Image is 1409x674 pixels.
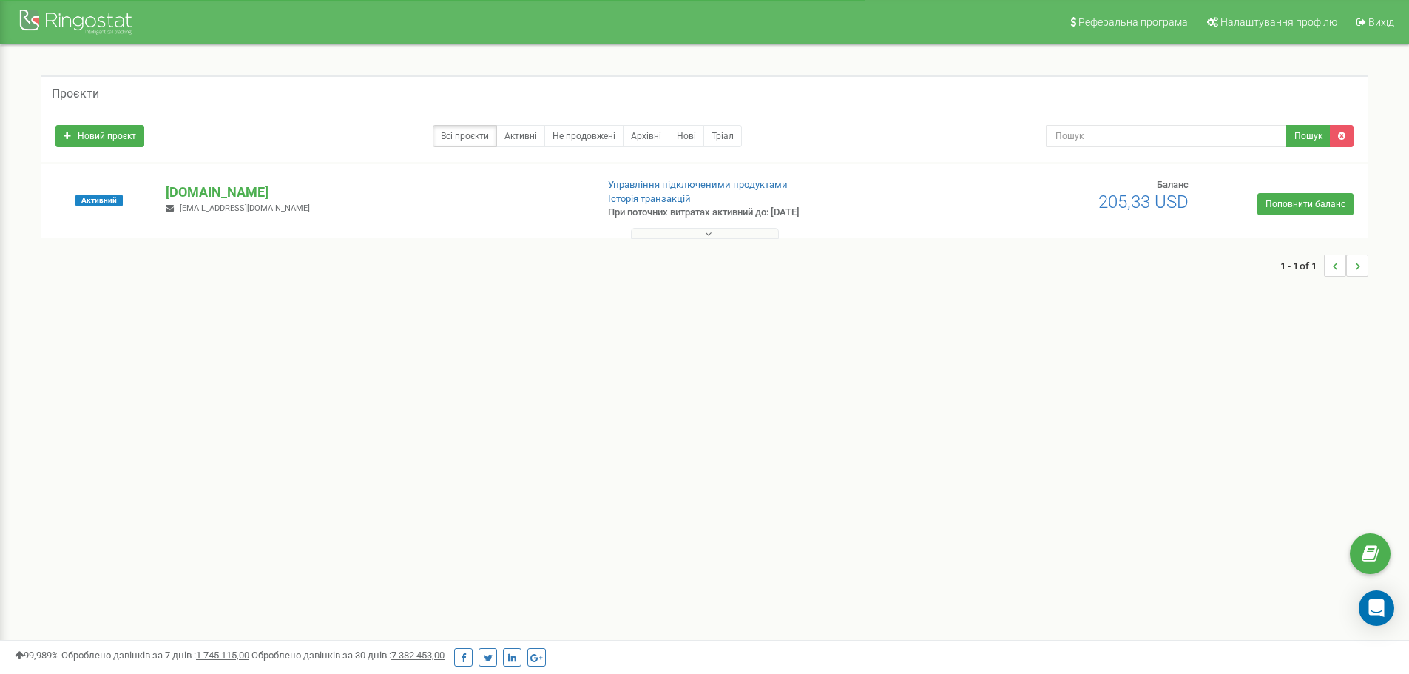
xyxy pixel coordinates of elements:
a: Не продовжені [544,125,624,147]
p: При поточних витратах активний до: [DATE] [608,206,916,220]
span: Налаштування профілю [1220,16,1337,28]
span: 205,33 USD [1098,192,1189,212]
span: Баланс [1157,179,1189,190]
div: Open Intercom Messenger [1359,590,1394,626]
a: Тріал [703,125,742,147]
span: 1 - 1 of 1 [1280,255,1324,277]
a: Новий проєкт [55,125,144,147]
input: Пошук [1046,125,1287,147]
span: Вихід [1368,16,1394,28]
u: 7 382 453,00 [391,650,445,661]
a: Всі проєкти [433,125,497,147]
span: [EMAIL_ADDRESS][DOMAIN_NAME] [180,203,310,213]
span: Активний [75,195,123,206]
span: 99,989% [15,650,59,661]
h5: Проєкти [52,87,99,101]
span: Оброблено дзвінків за 30 днів : [251,650,445,661]
a: Архівні [623,125,669,147]
span: Реферальна програма [1078,16,1188,28]
u: 1 745 115,00 [196,650,249,661]
p: [DOMAIN_NAME] [166,183,584,202]
span: Оброблено дзвінків за 7 днів : [61,650,249,661]
a: Активні [496,125,545,147]
nav: ... [1280,240,1368,291]
a: Нові [669,125,704,147]
a: Управління підключеними продуктами [608,179,788,190]
a: Історія транзакцій [608,193,691,204]
button: Пошук [1286,125,1331,147]
a: Поповнити баланс [1257,193,1354,215]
